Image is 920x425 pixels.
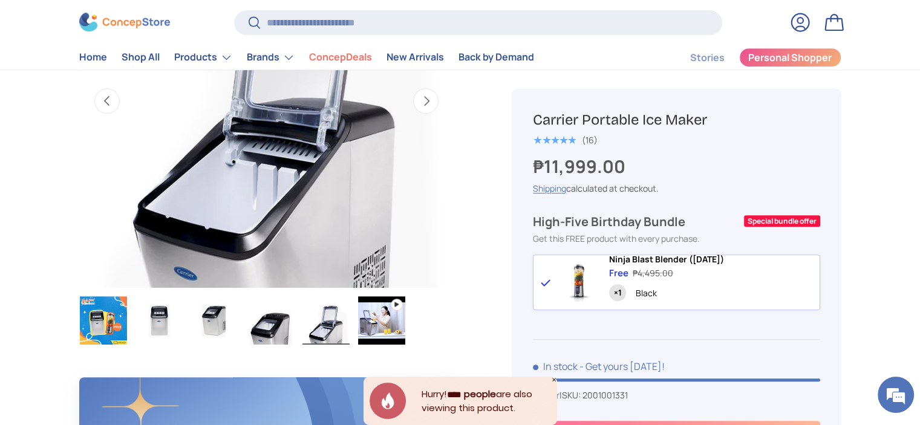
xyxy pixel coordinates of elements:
span: In stock [533,360,578,373]
div: (16) [582,135,598,144]
img: carrier-ice-maker-left-side-open-lid-view-concepstore [302,296,350,345]
img: carrier-ice-maker-left-side-view-concepstore [191,296,238,345]
div: Special bundle offer [744,215,820,227]
h1: Carrier Portable Ice Maker [533,111,820,129]
div: High-Five Birthday Bundle [533,214,741,230]
img: carrier-portable-stainless-ice-maker-unit-youtube-video-concepstore [358,296,405,345]
nav: Primary [79,45,534,70]
a: Home [79,46,107,70]
img: carrier-ice-maker-full-view-concepstore [135,296,183,345]
textarea: Type your message and hit 'Enter' [6,291,230,333]
span: We're online! [70,132,167,255]
span: Get this FREE product with every purchase. [533,233,700,244]
span: Personal Shopper [748,53,832,63]
a: Personal Shopper [739,48,841,67]
a: New Arrivals [387,46,444,70]
p: - Get yours [DATE]! [579,360,665,373]
div: Chat with us now [63,68,203,83]
a: Shipping [533,183,566,194]
nav: Secondary [661,45,841,70]
summary: Brands [240,45,302,70]
div: Close [551,377,557,383]
div: 5.0 out of 5.0 stars [533,135,576,146]
img: carrier-ice-maker-top-left-side-view-concepstore [247,296,294,345]
div: calculated at checkout. [533,182,820,195]
strong: ₱11,999.00 [533,154,628,178]
a: Stories [690,46,725,70]
a: Shop All [122,46,160,70]
span: ★★★★★ [533,134,576,146]
div: Black [636,287,657,299]
span: | [560,389,628,401]
a: Back by Demand [458,46,534,70]
div: Quantity [609,285,626,302]
a: 5.0 out of 5.0 stars (16) [533,132,598,146]
div: Minimize live chat window [198,6,227,35]
span: 2001001331 [582,389,628,401]
span: SKU: [562,389,581,401]
a: ConcepDeals [309,46,372,70]
div: ₱4,495.00 [633,267,673,280]
div: Free [609,267,628,280]
img: Carrier Portable Ice Maker [80,296,127,345]
img: ConcepStore [79,13,170,32]
a: Ninja Blast Blender ([DATE]) [609,255,724,265]
summary: Products [167,45,240,70]
span: Ninja Blast Blender ([DATE]) [609,253,724,265]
